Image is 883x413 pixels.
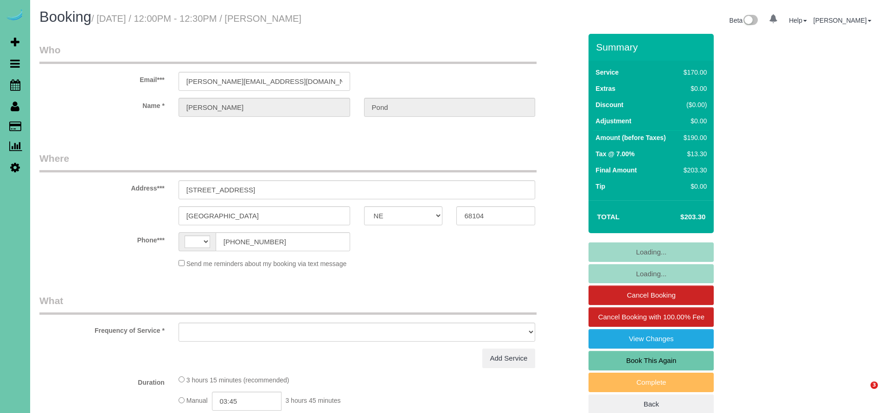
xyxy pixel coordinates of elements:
[482,349,536,368] a: Add Service
[595,116,631,126] label: Adjustment
[742,15,758,27] img: New interface
[589,351,714,370] a: Book This Again
[32,98,172,110] label: Name *
[680,149,707,159] div: $13.30
[186,260,347,267] span: Send me reminders about my booking via text message
[6,9,24,22] img: Automaid Logo
[680,68,707,77] div: $170.00
[870,381,878,389] span: 3
[851,381,874,404] iframe: Intercom live chat
[186,376,289,384] span: 3 hours 15 minutes (recommended)
[680,165,707,175] div: $203.30
[597,213,620,221] strong: Total
[680,133,707,142] div: $190.00
[729,17,758,24] a: Beta
[595,100,623,109] label: Discount
[589,329,714,349] a: View Changes
[653,213,705,221] h4: $203.30
[595,84,615,93] label: Extras
[595,182,605,191] label: Tip
[39,294,537,315] legend: What
[32,375,172,387] label: Duration
[589,286,714,305] a: Cancel Booking
[32,323,172,335] label: Frequency of Service *
[813,17,871,24] a: [PERSON_NAME]
[589,307,714,327] a: Cancel Booking with 100.00% Fee
[596,42,709,52] h3: Summary
[680,84,707,93] div: $0.00
[91,13,301,24] small: / [DATE] / 12:00PM - 12:30PM / [PERSON_NAME]
[680,116,707,126] div: $0.00
[595,165,637,175] label: Final Amount
[39,152,537,172] legend: Where
[39,9,91,25] span: Booking
[598,313,704,321] span: Cancel Booking with 100.00% Fee
[680,182,707,191] div: $0.00
[186,397,208,405] span: Manual
[285,397,340,405] span: 3 hours 45 minutes
[595,149,634,159] label: Tax @ 7.00%
[680,100,707,109] div: ($0.00)
[595,133,665,142] label: Amount (before Taxes)
[789,17,807,24] a: Help
[39,43,537,64] legend: Who
[595,68,619,77] label: Service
